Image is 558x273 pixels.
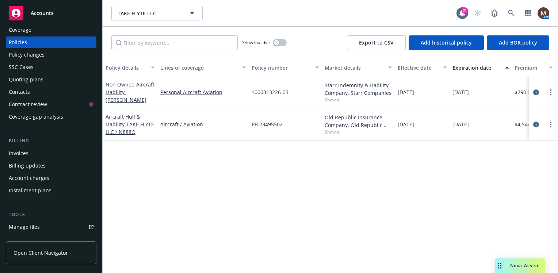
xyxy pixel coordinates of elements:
[452,64,501,72] div: Expiration date
[470,6,485,20] a: Start snowing
[9,234,46,245] div: Policy checking
[6,221,96,233] a: Manage files
[9,172,49,184] div: Account charges
[6,211,96,218] div: Tools
[252,120,283,128] span: PB 23495502
[9,74,43,85] div: Quoting plans
[487,35,549,50] button: Add BOR policy
[6,61,96,73] a: SSC Cases
[6,137,96,145] div: Billing
[6,111,96,123] a: Coverage gap analysis
[325,129,392,135] span: Show all
[515,64,544,72] div: Premium
[515,120,538,128] span: $4,544.00
[9,86,30,98] div: Contacts
[106,113,154,135] a: Aircraft Hull & Liability
[160,120,246,128] a: Aircraft / Aviation
[495,258,545,273] button: Nova Assist
[9,61,34,73] div: SSC Cases
[249,59,322,76] button: Policy number
[111,6,203,20] button: TAKE FLYTE LLC
[546,88,555,97] a: more
[6,160,96,172] a: Billing updates
[9,221,40,233] div: Manage files
[499,39,537,46] span: Add BOR policy
[6,185,96,196] a: Installment plans
[325,64,384,72] div: Market details
[31,10,54,16] span: Accounts
[6,99,96,110] a: Contract review
[538,7,549,19] img: photo
[512,59,555,76] button: Premium
[325,114,392,129] div: Old Republic Insurance Company, Old Republic General Insurance Group
[450,59,512,76] button: Expiration date
[322,59,395,76] button: Market details
[6,86,96,98] a: Contacts
[157,59,249,76] button: Lines of coverage
[106,89,146,103] span: - [PERSON_NAME]
[160,88,246,96] a: Personal Aircraft Aviation
[6,49,96,61] a: Policy changes
[487,6,502,20] a: Report a Bug
[106,64,146,72] div: Policy details
[103,59,157,76] button: Policy details
[521,6,535,20] a: Switch app
[462,7,468,14] div: 21
[9,185,51,196] div: Installment plans
[6,172,96,184] a: Account charges
[6,234,96,245] a: Policy checking
[546,120,555,129] a: more
[9,99,47,110] div: Contract review
[532,88,540,97] a: circleInformation
[6,36,96,48] a: Policies
[398,120,414,128] span: [DATE]
[6,24,96,36] a: Coverage
[398,64,439,72] div: Effective date
[452,120,469,128] span: [DATE]
[515,88,534,96] span: $290.00
[452,88,469,96] span: [DATE]
[504,6,519,20] a: Search
[106,81,154,103] a: Non Owned Aircraft Liability
[160,64,238,72] div: Lines of coverage
[106,121,154,135] span: - TAKE FLYTE LLC / N888Q
[347,35,406,50] button: Export to CSV
[252,64,311,72] div: Policy number
[532,120,540,129] a: circleInformation
[252,88,288,96] span: 1000313226-03
[6,147,96,159] a: Invoices
[395,59,450,76] button: Effective date
[9,111,63,123] div: Coverage gap analysis
[14,249,68,257] span: Open Client Navigator
[6,74,96,85] a: Quoting plans
[9,160,46,172] div: Billing updates
[118,9,181,17] span: TAKE FLYTE LLC
[409,35,484,50] button: Add historical policy
[398,88,414,96] span: [DATE]
[9,49,45,61] div: Policy changes
[6,3,96,23] a: Accounts
[325,81,392,97] div: Starr Indemnity & Liability Company, Starr Companies
[9,24,31,36] div: Coverage
[9,36,27,48] div: Policies
[9,147,28,159] div: Invoices
[495,258,504,273] div: Drag to move
[359,39,394,46] span: Export to CSV
[325,97,392,103] span: Show all
[510,262,539,269] span: Nova Assist
[242,39,270,46] span: Show inactive
[421,39,472,46] span: Add historical policy
[111,35,238,50] input: Filter by keyword...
